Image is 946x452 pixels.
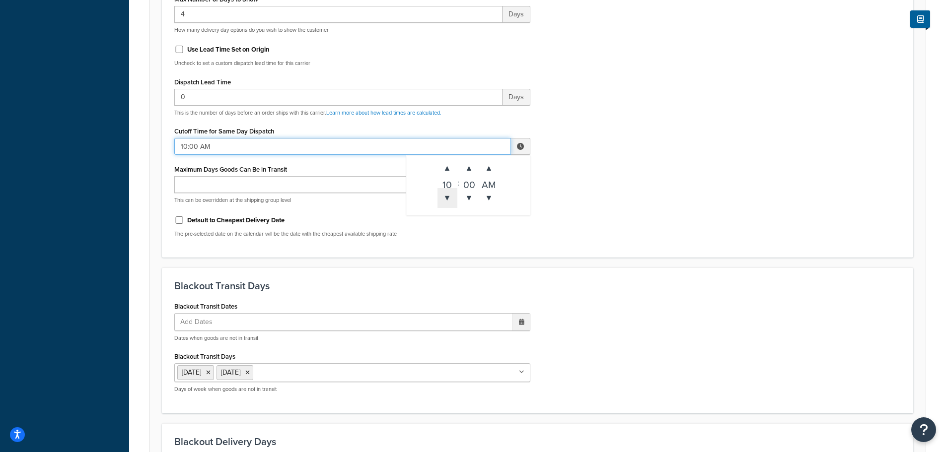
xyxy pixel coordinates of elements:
[910,10,930,28] button: Show Help Docs
[174,26,530,34] p: How many delivery day options do you wish to show the customer
[174,166,287,173] label: Maximum Days Goods Can Be in Transit
[174,353,235,360] label: Blackout Transit Days
[187,216,285,225] label: Default to Cheapest Delivery Date
[174,128,274,135] label: Cutoff Time for Same Day Dispatch
[177,314,225,330] span: Add Dates
[174,109,530,117] p: This is the number of days before an order ships with this carrier.
[437,178,457,188] div: 10
[174,78,231,86] label: Dispatch Lead Time
[457,158,459,208] div: :
[459,188,479,208] span: ▼
[187,45,270,54] label: Use Lead Time Set on Origin
[174,280,901,291] h3: Blackout Transit Days
[479,188,499,208] span: ▼
[479,178,499,188] div: AM
[174,436,901,447] h3: Blackout Delivery Days
[503,6,530,23] span: Days
[437,158,457,178] span: ▲
[174,303,237,310] label: Blackout Transit Dates
[326,109,441,117] a: Learn more about how lead times are calculated.
[221,367,240,378] span: [DATE]
[911,417,936,442] button: Open Resource Center
[174,334,530,342] p: Dates when goods are not in transit
[174,60,530,67] p: Uncheck to set a custom dispatch lead time for this carrier
[174,386,530,393] p: Days of week when goods are not in transit
[174,230,530,238] p: The pre-selected date on the calendar will be the date with the cheapest available shipping rate
[174,196,530,204] p: This can be overridden at the shipping group level
[182,367,201,378] span: [DATE]
[459,178,479,188] div: 00
[437,188,457,208] span: ▼
[503,89,530,106] span: Days
[459,158,479,178] span: ▲
[479,158,499,178] span: ▲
